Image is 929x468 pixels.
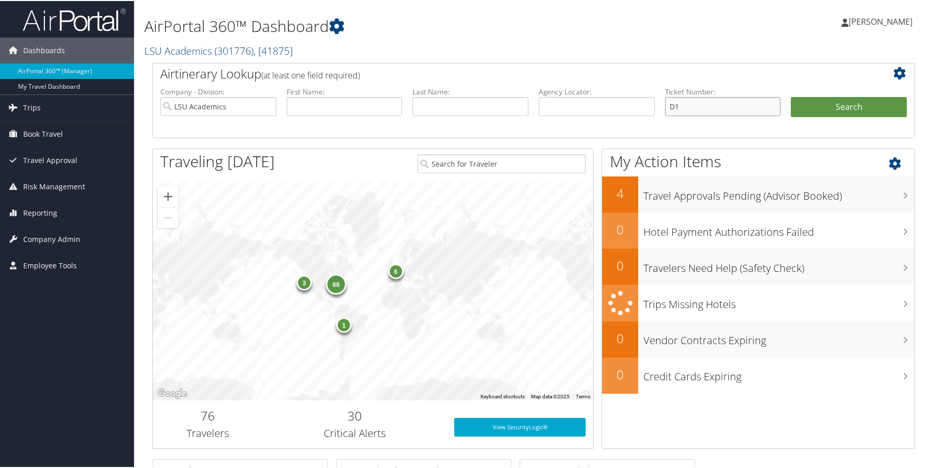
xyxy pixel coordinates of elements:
button: Keyboard shortcuts [480,392,525,399]
button: Zoom in [158,185,178,206]
h1: AirPortal 360™ Dashboard [144,14,663,36]
img: Google [155,386,189,399]
span: (at least one field required) [261,69,360,80]
a: 0Travelers Need Help (Safety Check) [602,248,915,284]
span: Reporting [23,199,57,225]
button: Search [791,96,907,117]
h2: 30 [271,406,439,424]
h2: Airtinerary Lookup [160,64,843,82]
h1: My Action Items [602,150,915,171]
a: 4Travel Approvals Pending (Advisor Booked) [602,175,915,212]
a: View SecurityLogic® [454,417,586,435]
a: Terms (opens in new tab) [576,393,590,398]
h3: Travelers Need Help (Safety Check) [643,255,915,275]
h2: 76 [160,406,255,424]
span: , [ 41875 ] [254,43,293,57]
a: 0Credit Cards Expiring [602,357,915,393]
a: 0Hotel Payment Authorizations Failed [602,212,915,248]
span: ( 301776 ) [214,43,254,57]
h2: 0 [602,220,638,237]
h3: Trips Missing Hotels [643,291,915,311]
span: Dashboards [23,37,65,62]
label: Ticket Number: [665,86,781,96]
h3: Travelers [160,425,255,440]
span: Travel Approval [23,147,77,172]
h1: Traveling [DATE] [160,150,275,171]
span: Trips [23,94,41,120]
button: Zoom out [158,206,178,227]
span: [PERSON_NAME] [849,15,913,26]
span: Book Travel [23,120,63,146]
h2: 4 [602,184,638,201]
h3: Travel Approvals Pending (Advisor Booked) [643,183,915,202]
span: Company Admin [23,225,80,251]
h3: Credit Cards Expiring [643,363,915,383]
h2: 0 [602,365,638,382]
h2: 0 [602,256,638,273]
span: Risk Management [23,173,85,199]
label: Company - Division: [160,86,276,96]
span: Employee Tools [23,252,77,278]
a: Open this area in Google Maps (opens a new window) [155,386,189,399]
h3: Critical Alerts [271,425,439,440]
h3: Vendor Contracts Expiring [643,327,915,347]
h2: 0 [602,329,638,346]
a: Trips Missing Hotels [602,284,915,320]
div: 6 [388,262,403,278]
input: Search for Traveler [418,153,586,172]
img: airportal-logo.png [23,7,126,31]
span: Map data ©2025 [531,393,570,398]
div: 66 [326,273,346,294]
a: [PERSON_NAME] [841,5,923,36]
div: 1 [336,316,352,331]
div: 3 [296,274,312,289]
label: Last Name: [412,86,528,96]
a: LSU Academics [144,43,293,57]
label: First Name: [287,86,403,96]
h3: Hotel Payment Authorizations Failed [643,219,915,238]
label: Agency Locator: [539,86,655,96]
a: 0Vendor Contracts Expiring [602,320,915,357]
